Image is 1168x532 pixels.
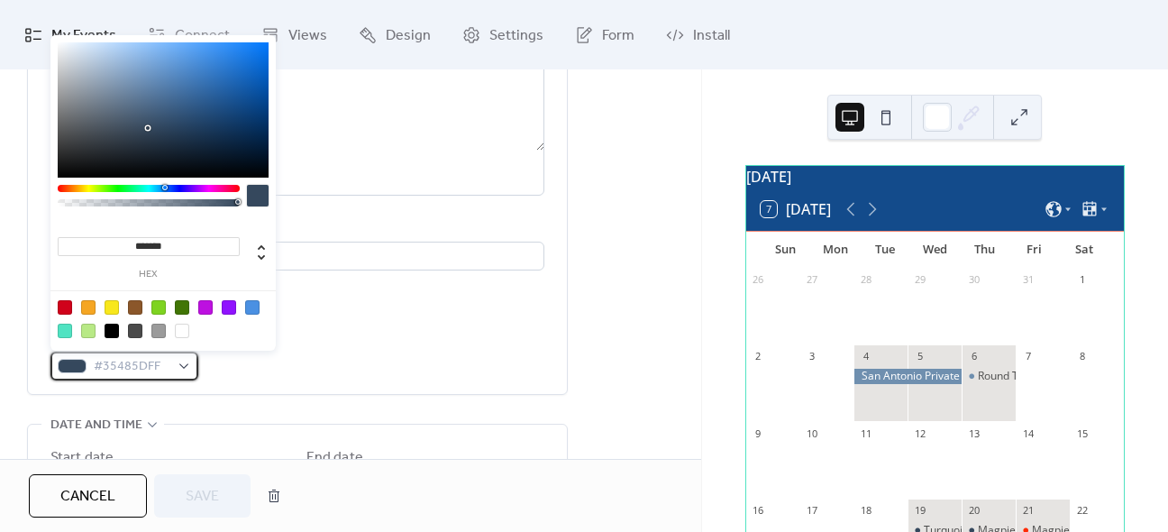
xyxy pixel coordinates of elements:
[151,300,166,315] div: #7ED321
[288,22,327,50] span: Views
[105,300,119,315] div: #F8E71C
[1021,350,1035,363] div: 7
[58,270,240,280] label: hex
[910,232,960,268] div: Wed
[1075,504,1089,518] div: 22
[1021,273,1035,287] div: 31
[248,7,341,62] a: Views
[752,504,765,518] div: 16
[967,273,981,287] div: 30
[913,427,926,440] div: 12
[60,486,115,508] span: Cancel
[754,197,837,222] button: 7[DATE]
[105,324,119,338] div: #000000
[978,369,1095,384] div: Round Top Film Festival
[94,356,169,378] span: #35485DFF
[962,369,1016,384] div: Round Top Film Festival
[752,350,765,363] div: 2
[602,22,634,50] span: Form
[11,7,130,62] a: My Events
[761,232,810,268] div: Sun
[50,447,114,469] div: Start date
[1075,427,1089,440] div: 15
[198,300,213,315] div: #BD10E0
[806,273,819,287] div: 27
[806,427,819,440] div: 10
[859,427,872,440] div: 11
[81,324,96,338] div: #B8E986
[960,232,1009,268] div: Thu
[175,22,230,50] span: Connect
[967,427,981,440] div: 13
[693,22,730,50] span: Install
[1009,232,1059,268] div: Fri
[51,22,116,50] span: My Events
[245,300,260,315] div: #4A90E2
[50,415,142,436] span: Date and time
[752,273,765,287] div: 26
[859,273,872,287] div: 28
[810,232,860,268] div: Mon
[913,273,926,287] div: 29
[1021,504,1035,518] div: 21
[306,447,363,469] div: End date
[1075,273,1089,287] div: 1
[1021,427,1035,440] div: 14
[151,324,166,338] div: #9B9B9B
[853,369,962,384] div: San Antonio Private Event
[29,474,147,518] button: Cancel
[449,7,557,62] a: Settings
[859,350,872,363] div: 4
[128,300,142,315] div: #8B572A
[81,300,96,315] div: #F5A623
[752,427,765,440] div: 9
[222,300,236,315] div: #9013FE
[58,300,72,315] div: #D0021B
[134,7,243,62] a: Connect
[652,7,744,62] a: Install
[860,232,909,268] div: Tue
[913,350,926,363] div: 5
[967,504,981,518] div: 20
[175,324,189,338] div: #FFFFFF
[1060,232,1109,268] div: Sat
[913,504,926,518] div: 19
[50,217,541,239] div: Location
[128,324,142,338] div: #4A4A4A
[806,504,819,518] div: 17
[561,7,648,62] a: Form
[967,350,981,363] div: 6
[175,300,189,315] div: #417505
[1075,350,1089,363] div: 8
[489,22,543,50] span: Settings
[345,7,444,62] a: Design
[806,350,819,363] div: 3
[386,22,431,50] span: Design
[746,166,1124,188] div: [DATE]
[859,504,872,518] div: 18
[58,324,72,338] div: #50E3C2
